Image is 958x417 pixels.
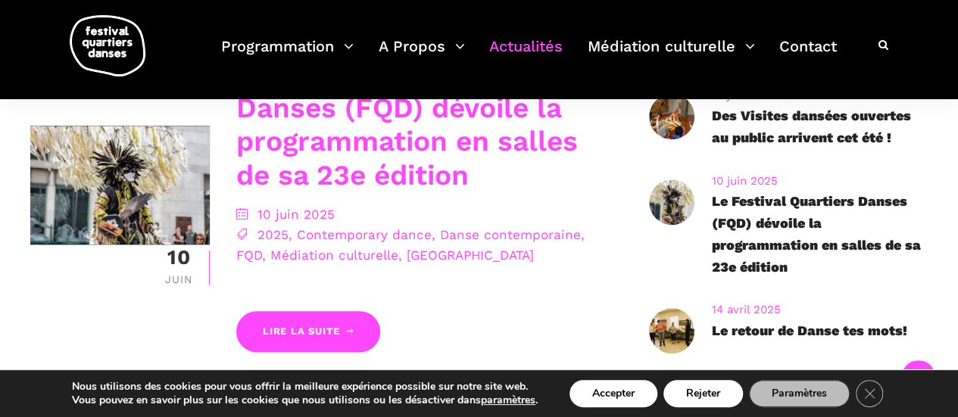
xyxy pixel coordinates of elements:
a: 2025 [257,227,289,242]
button: Close GDPR Cookie Banner [856,380,883,407]
a: A Propos [379,33,465,78]
a: [GEOGRAPHIC_DATA] [407,247,534,263]
a: 10 juin 2025 [712,174,778,188]
a: 10 juin 2025 [257,207,335,222]
a: 14 avril 2025 [712,303,781,316]
p: Vous pouvez en savoir plus sur les cookies que nous utilisons ou les désactiver dans . [72,394,538,407]
a: Programmation [221,33,354,78]
a: Le retour de Danse tes mots! [712,322,907,338]
img: logo-fqd-med [70,15,145,76]
a: Lire la suite [236,311,380,353]
a: Contact [779,33,837,78]
a: FQD [236,247,262,263]
img: R Barbara Diabo 11 crédit Romain Lorraine (30) [649,179,694,225]
a: Le Festival Quartiers Danses (FQD) dévoile la programmation en salles de sa 23e édition [712,193,921,274]
span: , [398,247,402,263]
div: Juin [164,274,194,285]
button: paramètres [481,394,535,407]
button: Rejeter [663,380,743,407]
button: Paramètres [749,380,850,407]
span: , [289,227,292,242]
img: CARI, 8 mars 2023-209 [649,308,694,353]
a: Médiation culturelle [270,247,398,263]
a: Des Visites dansées ouvertes au public arrivent cet été ! [712,107,911,145]
img: R Barbara Diabo 11 crédit Romain Lorraine (30) [30,126,210,245]
button: Accepter [569,380,657,407]
a: Contemporary dance [297,227,432,242]
p: Nous utilisons des cookies pour vous offrir la meilleure expérience possible sur notre site web. [72,380,538,394]
a: Le Festival Quartiers Danses (FQD) dévoile la programmation en salles de sa 23e édition [236,58,578,191]
span: , [581,227,585,242]
img: 20240905-9595 [649,94,694,139]
a: Danse contemporaine [440,227,581,242]
a: Médiation culturelle [588,33,755,78]
span: , [432,227,435,242]
a: Actualités [489,33,563,78]
div: 10 [164,247,194,268]
span: , [262,247,266,263]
